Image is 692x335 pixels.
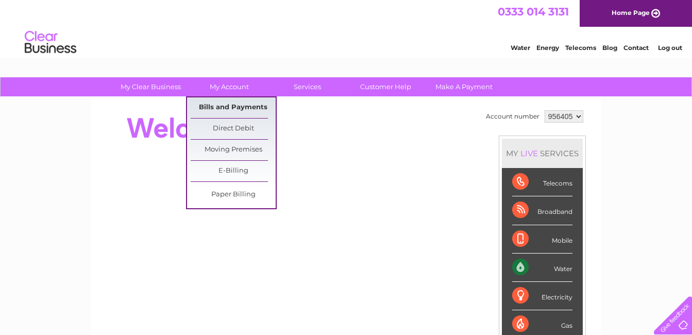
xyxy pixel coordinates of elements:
[502,139,583,168] div: MY SERVICES
[191,119,276,139] a: Direct Debit
[512,282,572,310] div: Electricity
[187,77,272,96] a: My Account
[602,44,617,52] a: Blog
[512,254,572,282] div: Water
[103,6,590,50] div: Clear Business is a trading name of Verastar Limited (registered in [GEOGRAPHIC_DATA] No. 3667643...
[512,225,572,254] div: Mobile
[421,77,507,96] a: Make A Payment
[191,161,276,181] a: E-Billing
[536,44,559,52] a: Energy
[191,185,276,205] a: Paper Billing
[483,108,542,125] td: Account number
[498,5,569,18] a: 0333 014 3131
[511,44,530,52] a: Water
[265,77,350,96] a: Services
[24,27,77,58] img: logo.png
[658,44,682,52] a: Log out
[512,168,572,196] div: Telecoms
[343,77,428,96] a: Customer Help
[191,97,276,118] a: Bills and Payments
[518,148,540,158] div: LIVE
[512,196,572,225] div: Broadband
[108,77,193,96] a: My Clear Business
[191,140,276,160] a: Moving Premises
[623,44,649,52] a: Contact
[565,44,596,52] a: Telecoms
